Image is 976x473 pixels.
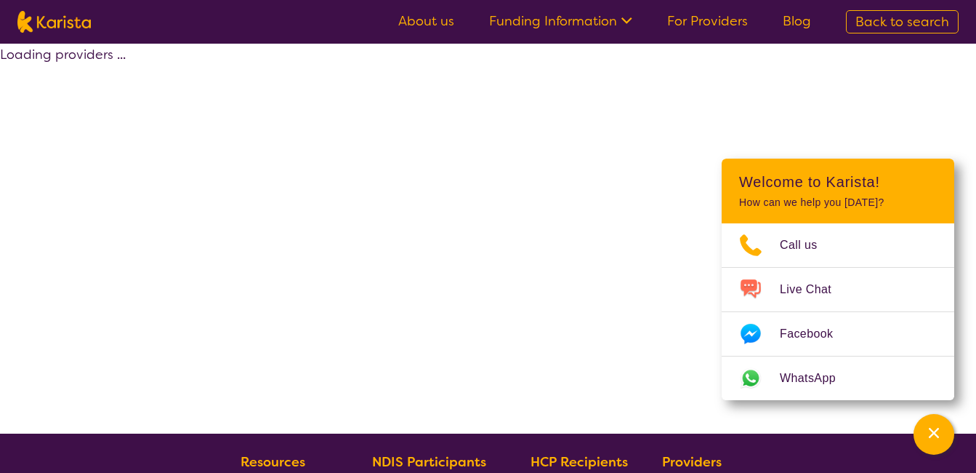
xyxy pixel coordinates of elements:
[662,453,722,471] b: Providers
[914,414,954,455] button: Channel Menu
[17,11,91,33] img: Karista logo
[855,13,949,31] span: Back to search
[783,12,811,30] a: Blog
[780,367,853,389] span: WhatsApp
[398,12,454,30] a: About us
[531,453,628,471] b: HCP Recipients
[739,173,937,191] h2: Welcome to Karista!
[372,453,486,471] b: NDIS Participants
[667,12,748,30] a: For Providers
[722,159,954,400] div: Channel Menu
[722,223,954,400] ul: Choose channel
[780,323,850,345] span: Facebook
[780,279,849,301] span: Live Chat
[241,453,305,471] b: Resources
[739,196,937,209] p: How can we help you [DATE]?
[846,10,959,33] a: Back to search
[722,357,954,400] a: Web link opens in a new tab.
[489,12,632,30] a: Funding Information
[780,234,835,256] span: Call us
